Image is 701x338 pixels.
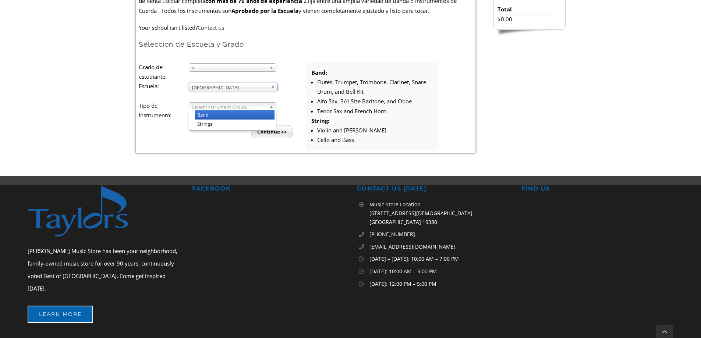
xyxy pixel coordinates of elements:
label: Grado del estudiante: [139,62,189,82]
h2: Selección de Escuela y Grado [139,40,473,49]
img: sidebar-footer.png [493,30,566,36]
p: Your school isn't listed? [139,23,473,32]
a: [PHONE_NUMBER] [369,230,509,239]
li: Violin and [PERSON_NAME] [317,125,434,135]
p: [DATE]: 10:00 AM – 5:00 PM [369,267,509,276]
input: Continue >> [251,125,293,138]
label: Tipo de Instrumento: [139,101,189,120]
p: [DATE] – [DATE]: 10:00 AM – 7:00 PM [369,255,509,263]
h2: FIND US [522,185,674,193]
span: [EMAIL_ADDRESS][DOMAIN_NAME] [369,243,456,250]
li: Flutes, Trumpet, Trombone, Clarinet, Snare Drum, and Bell Kit [317,77,434,97]
span: 4 [192,64,266,72]
p: Music Store Location [STREET_ADDRESS][DEMOGRAPHIC_DATA] [GEOGRAPHIC_DATA] 19380 [369,200,509,226]
a: [EMAIL_ADDRESS][DOMAIN_NAME] [369,242,509,251]
strong: String: [311,117,329,124]
li: $0.00 [498,14,555,24]
a: Learn More [28,306,93,323]
strong: Aprobado por la Escuela [231,7,298,14]
span: Learn More [39,311,82,317]
h2: FACEBOOK [192,185,344,193]
span: Select Instrument Group... [192,103,266,111]
li: Strings [195,120,275,129]
li: Total [498,4,555,14]
li: Band [195,110,275,120]
li: Alto Sax, 3/4 Size Baritone, and Oboe [317,96,434,106]
span: [GEOGRAPHIC_DATA] [192,83,268,92]
strong: Band: [311,69,327,76]
li: Cello and Bass [317,135,434,145]
img: footer-logo [28,185,144,237]
label: Escuela: [139,81,189,91]
h2: CONTACT US [DATE] [357,185,509,193]
p: [DATE]: 12:00 PM – 5:00 PM [369,280,509,288]
li: Tenor Sax and French Horn [317,106,434,116]
span: [PERSON_NAME] Music Store has been your neighborhood, family-owned music store for over 90 years,... [28,247,177,292]
a: Contact us [198,24,224,31]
